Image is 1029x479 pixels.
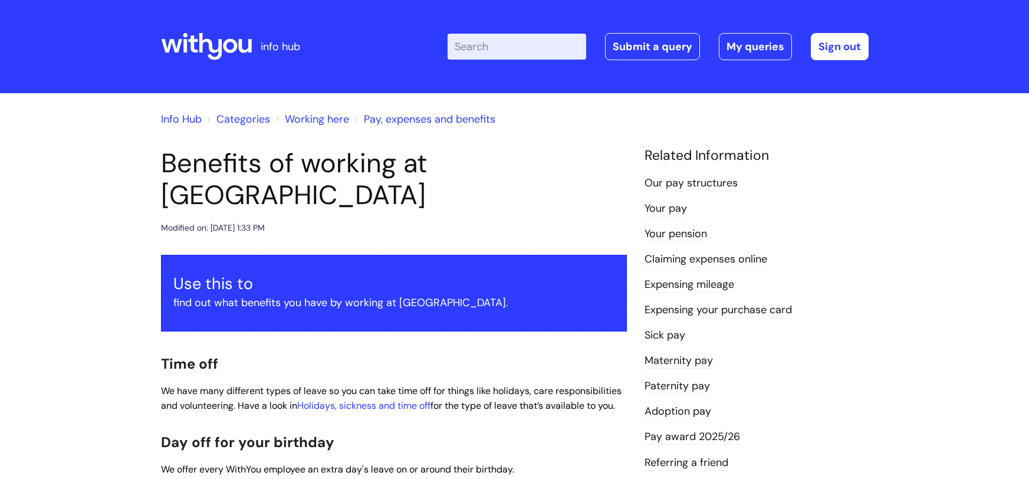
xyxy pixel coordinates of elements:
[605,33,700,60] a: Submit a query
[161,385,622,412] span: We have many different types of leave so you can take time off for things like holidays, care res...
[364,112,495,126] a: Pay, expenses and benefits
[448,34,586,60] input: Search
[352,110,495,129] li: Pay, expenses and benefits
[645,404,711,419] a: Adoption pay
[448,33,869,60] div: | -
[161,355,218,373] span: Time off
[645,176,738,191] a: Our pay structures
[173,274,614,293] h3: Use this to
[645,379,710,394] a: Paternity pay
[645,227,707,242] a: Your pension
[645,303,792,318] a: Expensing your purchase card
[645,455,728,471] a: Referring a friend
[285,112,349,126] a: Working here
[273,110,349,129] li: Working here
[261,37,300,56] p: info hub
[161,147,627,211] h1: Benefits of working at [GEOGRAPHIC_DATA]
[205,110,270,129] li: Solution home
[216,112,270,126] a: Categories
[645,201,687,216] a: Your pay
[161,463,514,475] span: We offer every WithYou employee an extra day's leave on or around their birthday.
[645,353,713,369] a: Maternity pay
[645,147,869,164] h4: Related Information
[645,277,734,293] a: Expensing mileage
[645,252,767,267] a: Claiming expenses online
[645,429,740,445] a: Pay award 2025/26
[645,328,685,343] a: Sick pay
[811,33,869,60] a: Sign out
[297,399,430,412] a: Holidays, sickness and time off
[161,221,265,235] div: Modified on: [DATE] 1:33 PM
[719,33,792,60] a: My queries
[161,112,202,126] a: Info Hub
[173,293,614,312] p: find out what benefits you have by working at [GEOGRAPHIC_DATA].
[161,433,334,451] span: Day off for your birthday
